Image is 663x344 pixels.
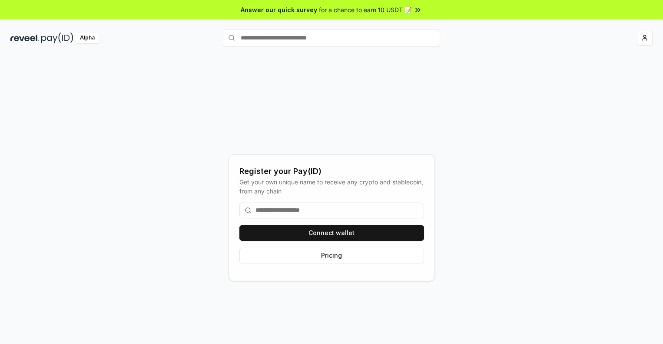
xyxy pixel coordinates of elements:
div: Alpha [75,33,99,43]
div: Register your Pay(ID) [239,165,424,177]
button: Pricing [239,248,424,263]
img: reveel_dark [10,33,40,43]
span: for a chance to earn 10 USDT 📝 [319,5,412,14]
button: Connect wallet [239,225,424,241]
span: Answer our quick survey [241,5,317,14]
img: pay_id [41,33,73,43]
div: Get your own unique name to receive any crypto and stablecoin, from any chain [239,177,424,196]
